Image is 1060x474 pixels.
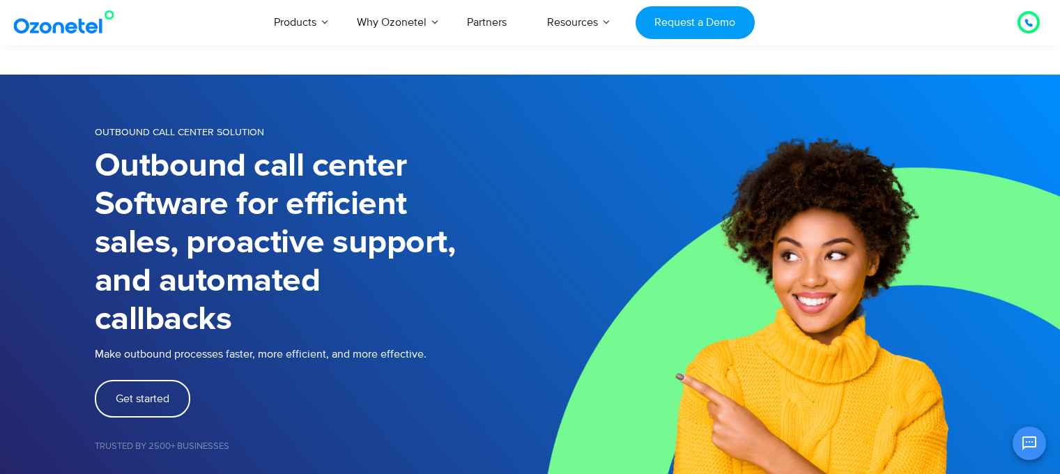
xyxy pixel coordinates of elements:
[95,147,530,339] h1: Outbound call center Software for efficient sales, proactive support, and automated callbacks
[636,6,755,39] a: Request a Demo
[95,126,264,138] span: OUTBOUND CALL CENTER SOLUTION
[95,346,530,362] p: Make outbound processes faster, more efficient, and more effective.
[95,380,190,418] a: Get started
[95,442,530,451] h5: Trusted by 2500+ Businesses
[116,393,169,404] span: Get started
[1013,427,1046,460] button: Open chat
